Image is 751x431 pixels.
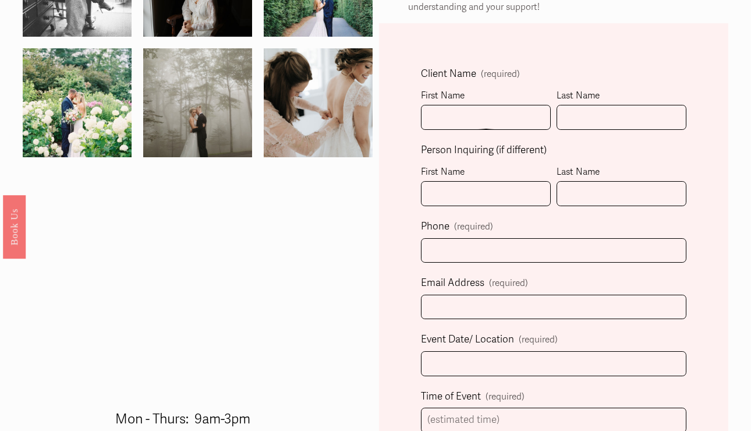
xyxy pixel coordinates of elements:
[481,70,520,79] span: (required)
[486,389,525,405] span: (required)
[3,195,26,259] a: Book Us
[421,65,476,83] span: Client Name
[557,88,686,105] div: Last Name
[236,48,400,157] img: ASW-178.jpg
[421,164,551,182] div: First Name
[421,142,547,160] span: Person Inquiring (if different)
[421,388,481,406] span: Time of Event
[519,332,558,348] span: (required)
[421,88,551,105] div: First Name
[421,218,449,236] span: Phone
[454,222,493,231] span: (required)
[421,331,514,349] span: Event Date/ Location
[489,275,528,292] span: (required)
[421,274,484,292] span: Email Address
[115,411,250,428] span: Mon - Thurs: 9am-3pm
[557,164,686,182] div: Last Name
[23,31,132,175] img: 14305484_1259623107382072_1992716122685880553_o.jpg
[116,48,279,157] img: a&b-249.jpg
